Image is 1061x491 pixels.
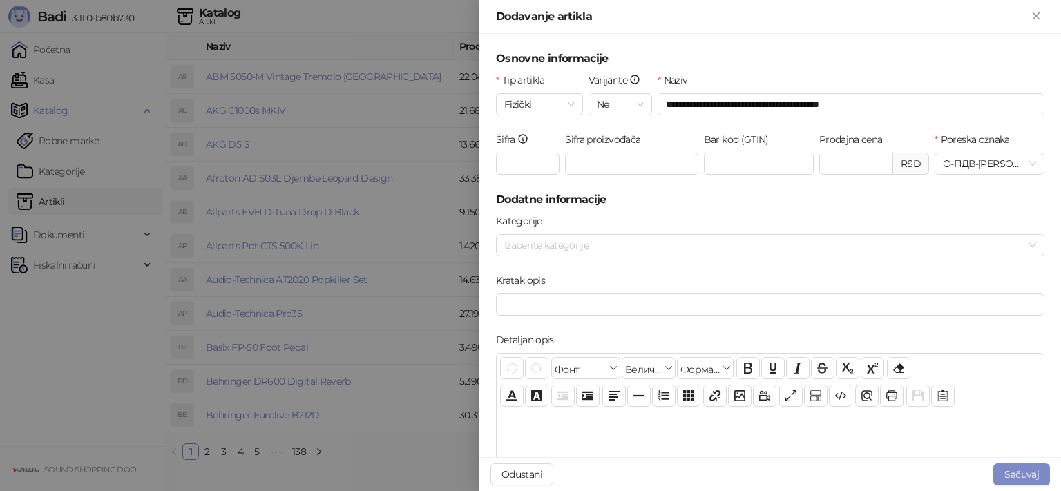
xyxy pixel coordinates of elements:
[496,8,1028,25] div: Dodavanje artikla
[496,50,1044,67] h5: Osnovne informacije
[855,385,879,407] button: Преглед
[893,153,929,175] div: RSD
[943,153,1036,174] span: О-ПДВ - [PERSON_NAME] ( 20,00 %)
[677,357,734,379] button: Формати
[829,385,852,407] button: Приказ кода
[551,385,575,407] button: Извлачење
[753,385,776,407] button: Видео
[496,332,562,347] label: Detaljan opis
[704,153,814,175] input: Bar kod (GTIN)
[652,385,676,407] button: Листа
[779,385,803,407] button: Приказ преко целог екрана
[993,463,1050,485] button: Sačuvaj
[597,94,644,115] span: Ne
[500,357,524,379] button: Поврати
[589,73,649,88] label: Varijante
[500,385,524,407] button: Боја текста
[627,385,651,407] button: Хоризонтална линија
[704,132,777,147] label: Bar kod (GTIN)
[525,385,548,407] button: Боја позадине
[565,132,649,147] label: Šifra proizvođača
[819,132,891,147] label: Prodajna cena
[761,357,785,379] button: Подвучено
[861,357,884,379] button: Експонент
[622,357,676,379] button: Величина
[496,213,551,229] label: Kategorije
[677,385,700,407] button: Табела
[551,357,620,379] button: Фонт
[804,385,828,407] button: Прикажи блокове
[496,273,553,288] label: Kratak opis
[565,153,698,175] input: Šifra proizvođača
[496,132,537,147] label: Šifra
[602,385,626,407] button: Поравнање
[736,357,760,379] button: Подебљано
[496,293,1044,316] input: Kratak opis
[504,94,575,115] span: Fizički
[931,385,955,407] button: Шаблон
[836,357,859,379] button: Индексирано
[906,385,930,407] button: Сачувај
[658,93,1044,115] input: Naziv
[576,385,600,407] button: Увлачење
[496,191,1044,208] h5: Dodatne informacije
[658,73,696,88] label: Naziv
[525,357,548,379] button: Понови
[703,385,727,407] button: Веза
[786,357,810,379] button: Искошено
[887,357,910,379] button: Уклони формат
[935,132,1018,147] label: Poreska oznaka
[1028,8,1044,25] button: Zatvori
[880,385,904,407] button: Штампај
[496,73,553,88] label: Tip artikla
[728,385,752,407] button: Слика
[490,463,553,485] button: Odustani
[811,357,834,379] button: Прецртано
